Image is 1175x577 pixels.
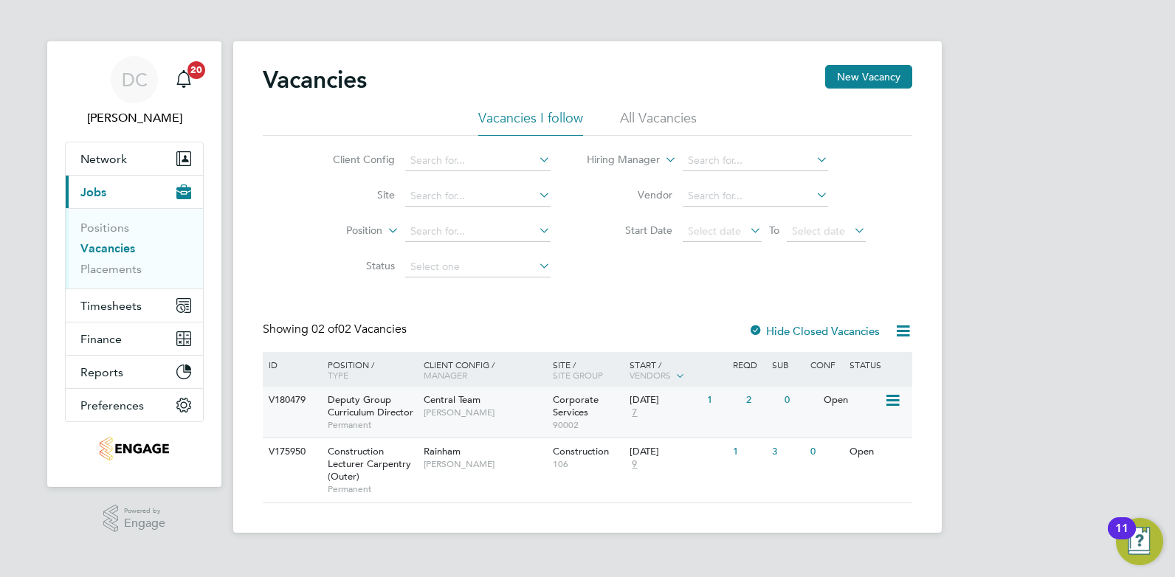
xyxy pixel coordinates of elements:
nav: Main navigation [47,41,221,487]
button: Timesheets [66,289,203,322]
label: Status [310,259,395,272]
span: [PERSON_NAME] [424,407,545,418]
a: Vacancies [80,241,135,255]
span: Dan Clarke [65,109,204,127]
div: 2 [742,387,781,414]
span: Construction [553,445,609,457]
input: Search for... [405,186,551,207]
div: Jobs [66,208,203,288]
button: Jobs [66,176,203,208]
input: Select one [405,257,551,277]
div: [DATE] [630,446,726,458]
button: Network [66,142,203,175]
div: Open [820,387,884,414]
span: Corporate Services [553,393,599,418]
div: Site / [549,352,627,387]
div: V175950 [265,438,317,466]
span: Vendors [630,369,671,381]
span: Construction Lecturer Carpentry (Outer) [328,445,411,483]
div: [DATE] [630,394,700,407]
span: [PERSON_NAME] [424,458,545,470]
span: Finance [80,332,122,346]
div: Client Config / [420,352,549,387]
label: Site [310,188,395,201]
label: Client Config [310,153,395,166]
div: 0 [807,438,845,466]
div: 3 [768,438,807,466]
span: Manager [424,369,467,381]
span: Permanent [328,483,416,495]
input: Search for... [405,221,551,242]
span: 02 Vacancies [311,322,407,336]
div: ID [265,352,317,377]
div: Reqd [729,352,768,377]
div: Position / [317,352,420,387]
div: 1 [729,438,768,466]
span: Powered by [124,505,165,517]
div: 11 [1115,528,1129,547]
label: Position [297,224,382,238]
input: Search for... [405,151,551,171]
input: Search for... [683,186,828,207]
div: Status [846,352,910,377]
span: Select date [792,224,845,238]
a: Go to home page [65,437,204,460]
span: To [765,221,784,240]
label: Hiring Manager [575,153,660,167]
div: Conf [807,352,845,377]
li: All Vacancies [620,109,697,136]
div: 0 [781,387,819,414]
span: 90002 [553,419,623,431]
div: Sub [768,352,807,377]
span: Preferences [80,398,144,412]
span: 9 [630,458,639,471]
div: Showing [263,322,410,337]
span: DC [122,70,148,89]
div: Open [846,438,910,466]
button: Finance [66,322,203,355]
span: Select date [688,224,741,238]
button: Preferences [66,389,203,421]
span: Rainham [424,445,461,457]
h2: Vacancies [263,65,367,94]
span: Site Group [553,369,603,381]
span: Reports [80,365,123,379]
span: 7 [630,407,639,419]
label: Vendor [587,188,672,201]
label: Hide Closed Vacancies [748,324,880,338]
li: Vacancies I follow [478,109,583,136]
span: 20 [187,61,205,79]
a: Positions [80,221,129,235]
button: New Vacancy [825,65,912,89]
label: Start Date [587,224,672,237]
span: Engage [124,517,165,530]
input: Search for... [683,151,828,171]
span: Central Team [424,393,480,406]
span: Timesheets [80,299,142,313]
a: 20 [169,56,199,103]
div: 1 [703,387,742,414]
span: 02 of [311,322,338,336]
span: Network [80,152,127,166]
a: Placements [80,262,142,276]
span: Deputy Group Curriculum Director [328,393,413,418]
span: Jobs [80,185,106,199]
span: Permanent [328,419,416,431]
div: V180479 [265,387,317,414]
a: Powered byEngage [103,505,166,533]
span: 106 [553,458,623,470]
span: Type [328,369,348,381]
a: DC[PERSON_NAME] [65,56,204,127]
button: Open Resource Center, 11 new notifications [1116,518,1163,565]
button: Reports [66,356,203,388]
img: jjfox-logo-retina.png [100,437,168,460]
div: Start / [626,352,729,389]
